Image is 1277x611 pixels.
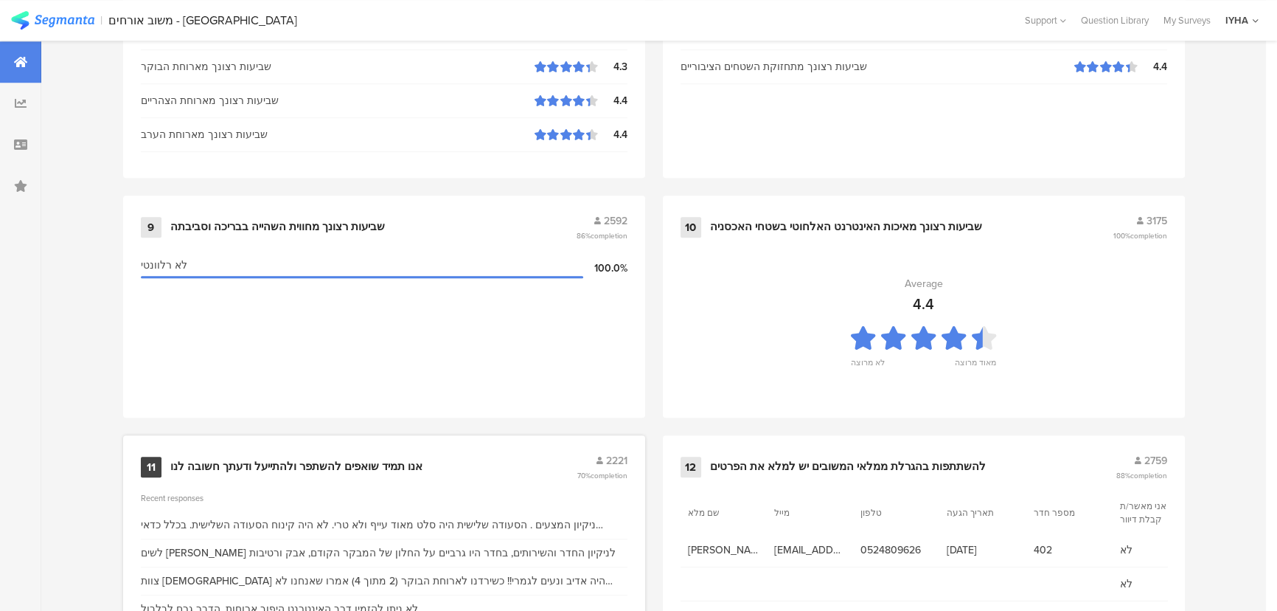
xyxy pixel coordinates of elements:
span: 402 [1034,542,1105,558]
div: 10 [681,217,701,238]
div: שביעות רצונך מחווית השהייה בבריכה וסביבתה [170,220,385,235]
div: 9 [141,217,161,238]
a: My Surveys [1156,13,1218,27]
div: שביעות רצונך מארוחת הערב [141,127,535,142]
section: מספר חדר [1034,506,1100,519]
div: 11 [141,457,161,477]
div: שביעות רצונך מתחזוקת השטחים הציבוריים [681,59,1074,75]
span: completion [591,470,627,481]
div: | [100,12,102,29]
span: לא [1120,576,1191,592]
div: 100.0% [583,260,627,276]
div: אנו תמיד שואפים להשתפר ולהתייעל ודעתך חשובה לנו [170,460,422,474]
span: 86% [577,230,627,241]
div: 4.4 [598,93,627,108]
span: 100% [1113,230,1167,241]
span: completion [591,230,627,241]
a: Question Library [1074,13,1156,27]
span: 0524809626 [860,542,932,558]
span: 88% [1116,470,1167,481]
div: 4.4 [1138,59,1167,75]
div: להשתתפות בהגרלת ממלאי המשובים יש למלא את הפרטים [710,460,986,474]
span: 2759 [1144,453,1167,469]
span: completion [1130,470,1167,481]
div: שביעות רצונך מארוחת הבוקר [141,59,535,75]
section: אני מאשר/ת קבלת דיוור [1120,500,1186,526]
div: Average [905,276,943,291]
section: שם מלא [688,506,754,519]
span: לא [1120,542,1191,558]
section: מייל [774,506,841,519]
div: IYHA [1225,13,1248,27]
section: תאריך הגעה [947,506,1013,519]
div: Recent responses [141,492,627,504]
section: טלפון [860,506,927,519]
span: 2592 [604,213,627,229]
div: שביעות רצונך מאיכות האינטרנט האלחוטי בשטחי האכסניה [710,220,982,235]
span: 2221 [606,453,627,469]
span: [DATE] [947,542,1018,558]
span: [PERSON_NAME] [688,542,759,558]
div: לשים [PERSON_NAME] לניקיון החדר והשירותים, בחדר היו גרביים על החלון של המבקר הקודם, אבק ורטיבות [141,545,616,561]
span: 70% [577,470,627,481]
img: segmanta logo [11,11,94,30]
div: שביעות רצונך מארוחת הצהריים [141,93,535,108]
div: 12 [681,457,701,477]
div: 4.4 [598,127,627,142]
div: משוב אורחים - [GEOGRAPHIC_DATA] [108,13,297,27]
span: 3175 [1146,213,1167,229]
div: Support [1025,9,1066,32]
div: צוות [DEMOGRAPHIC_DATA] היה אדיב ונעים לגמרי!! כשירדנו לארוחת הבוקר (2 מתוך 4) אמרו שאנחנו לא ברש... [141,573,627,589]
div: מאוד מרוצה [955,356,996,377]
div: ניקיון המצעים . הסעודה שלישית היה סלט מאוד עייף ולא טרי. לא היה קינוח הסעודה השלישית. בכלל כדאי ל... [141,517,627,533]
div: לא מרוצה [851,356,885,377]
span: completion [1130,230,1167,241]
div: 4.4 [913,293,934,315]
div: 4.3 [598,59,627,75]
span: [EMAIL_ADDRESS][DOMAIN_NAME] [774,542,846,558]
span: לא רלוונטי [141,258,187,273]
